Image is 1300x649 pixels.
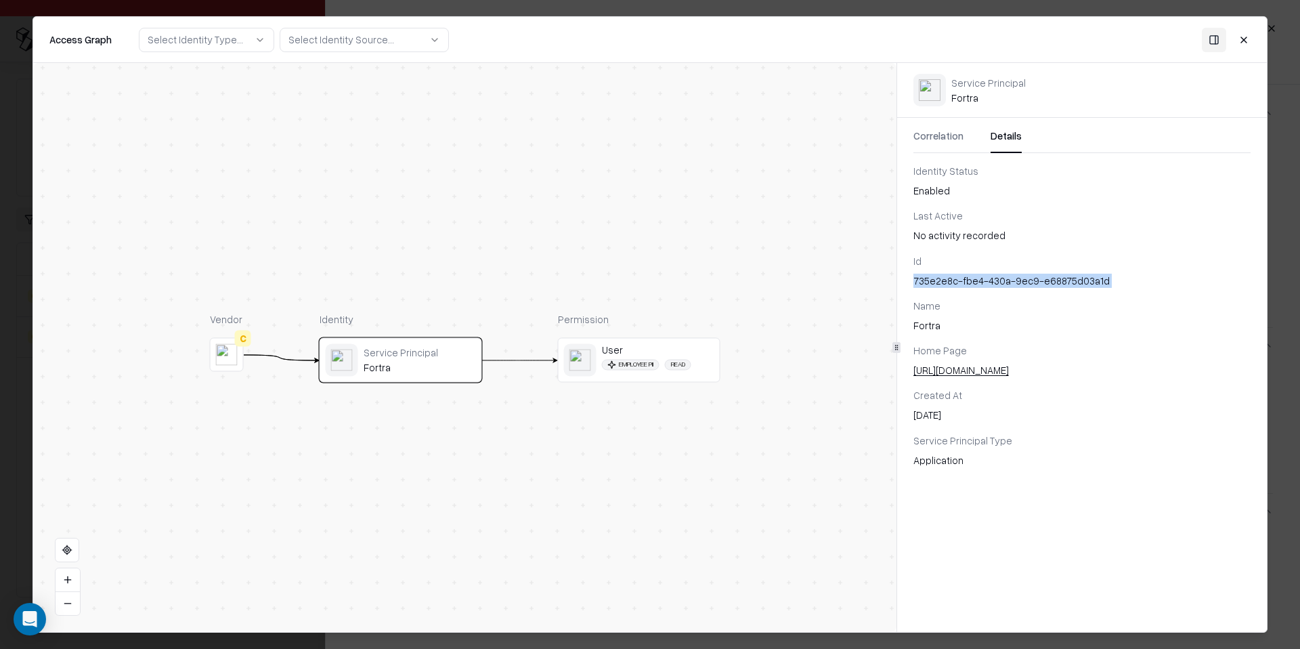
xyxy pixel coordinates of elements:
[913,299,1251,313] div: Name
[913,253,1251,268] div: Id
[913,343,1251,358] div: Home Page
[913,388,1251,402] div: Created At
[364,346,476,358] div: Service Principal
[49,32,112,47] div: Access Graph
[364,362,476,374] div: Fortra
[558,312,720,327] div: Permission
[280,27,449,51] button: Select Identity Source...
[288,33,394,47] div: Select Identity Source...
[913,164,1251,178] div: Identity Status
[913,433,1251,447] div: Service Principal Type
[919,79,940,101] img: entra
[913,363,1025,377] a: [URL][DOMAIN_NAME]
[1202,27,1226,51] button: Toggle Panel
[913,184,1251,198] div: Enabled
[139,27,274,51] button: Select Identity Type...
[320,312,482,327] div: Identity
[235,331,251,347] div: C
[148,33,243,47] div: Select Identity Type...
[665,359,691,370] span: Read
[210,312,244,327] div: Vendor
[913,453,1251,467] div: Application
[913,274,1251,288] div: 735e2e8c-fbe4-430a-9ec9-e68875d03a1d
[602,344,714,356] div: User
[991,129,1022,153] button: Details
[913,229,1005,241] span: No activity recorded
[951,76,1026,104] div: Fortra
[913,129,963,153] button: Correlation
[951,76,1026,88] div: Service Principal
[913,209,1251,223] div: Last Active
[602,359,659,370] span: Employee PII
[913,408,1251,422] div: [DATE]
[913,318,1251,333] div: Fortra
